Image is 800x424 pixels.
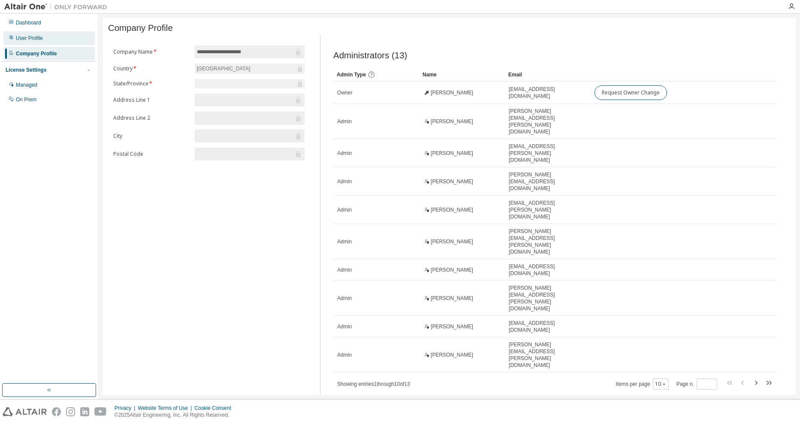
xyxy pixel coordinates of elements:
[509,341,587,369] span: [PERSON_NAME][EMAIL_ADDRESS][PERSON_NAME][DOMAIN_NAME]
[509,263,587,277] span: [EMAIL_ADDRESS][DOMAIN_NAME]
[113,48,190,55] label: Company Name
[431,89,473,96] span: [PERSON_NAME]
[616,379,669,390] span: Items per page
[509,285,587,312] span: [PERSON_NAME][EMAIL_ADDRESS][PERSON_NAME][DOMAIN_NAME]
[115,405,138,412] div: Privacy
[431,150,473,157] span: [PERSON_NAME]
[195,64,251,73] div: [GEOGRAPHIC_DATA]
[66,407,75,416] img: instagram.svg
[431,178,473,185] span: [PERSON_NAME]
[195,64,305,74] div: [GEOGRAPHIC_DATA]
[676,379,717,390] span: Page n.
[16,50,57,57] div: Company Profile
[337,206,352,213] span: Admin
[337,238,352,245] span: Admin
[431,267,473,273] span: [PERSON_NAME]
[16,96,36,103] div: On Prem
[113,65,190,72] label: Country
[337,323,352,330] span: Admin
[423,68,501,82] div: Name
[194,405,236,412] div: Cookie Consent
[509,320,587,333] span: [EMAIL_ADDRESS][DOMAIN_NAME]
[431,295,473,302] span: [PERSON_NAME]
[6,67,46,73] div: License Settings
[337,150,352,157] span: Admin
[337,295,352,302] span: Admin
[655,381,667,388] button: 10
[337,118,352,125] span: Admin
[337,178,352,185] span: Admin
[337,381,410,387] span: Showing entries 1 through 10 of 13
[431,323,473,330] span: [PERSON_NAME]
[138,405,194,412] div: Website Terms of Use
[337,72,366,78] span: Admin Type
[94,407,107,416] img: youtube.svg
[16,35,43,42] div: User Profile
[113,80,190,87] label: State/Province
[431,206,473,213] span: [PERSON_NAME]
[113,115,190,121] label: Address Line 2
[4,3,112,11] img: Altair One
[431,118,473,125] span: [PERSON_NAME]
[115,412,236,419] p: © 2025 Altair Engineering, Inc. All Rights Reserved.
[16,19,41,26] div: Dashboard
[509,171,587,192] span: [PERSON_NAME][EMAIL_ADDRESS][DOMAIN_NAME]
[16,82,37,88] div: Managed
[52,407,61,416] img: facebook.svg
[509,200,587,220] span: [EMAIL_ADDRESS][PERSON_NAME][DOMAIN_NAME]
[113,133,190,139] label: City
[337,89,352,96] span: Owner
[113,97,190,103] label: Address Line 1
[509,108,587,135] span: [PERSON_NAME][EMAIL_ADDRESS][PERSON_NAME][DOMAIN_NAME]
[509,86,587,100] span: [EMAIL_ADDRESS][DOMAIN_NAME]
[509,143,587,164] span: [EMAIL_ADDRESS][PERSON_NAME][DOMAIN_NAME]
[337,267,352,273] span: Admin
[337,351,352,358] span: Admin
[431,238,473,245] span: [PERSON_NAME]
[509,228,587,255] span: [PERSON_NAME][EMAIL_ADDRESS][PERSON_NAME][DOMAIN_NAME]
[333,51,407,61] span: Administrators (13)
[431,351,473,358] span: [PERSON_NAME]
[508,68,587,82] div: Email
[595,85,667,100] button: Request Owner Change
[80,407,89,416] img: linkedin.svg
[108,23,173,33] span: Company Profile
[3,407,47,416] img: altair_logo.svg
[113,151,190,157] label: Postal Code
